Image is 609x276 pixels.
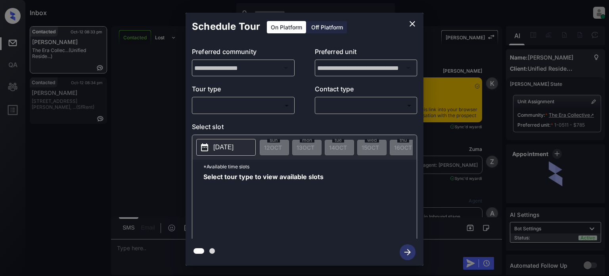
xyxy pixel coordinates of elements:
[203,174,324,237] span: Select tour type to view available slots
[307,21,347,33] div: Off Platform
[196,139,256,156] button: [DATE]
[315,84,417,97] p: Contact type
[404,16,420,32] button: close
[203,160,417,174] p: *Available time slots
[186,13,266,41] h2: Schedule Tour
[192,84,295,97] p: Tour type
[213,143,234,152] p: [DATE]
[315,47,417,60] p: Preferred unit
[192,122,417,135] p: Select slot
[267,21,306,33] div: On Platform
[192,47,295,60] p: Preferred community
